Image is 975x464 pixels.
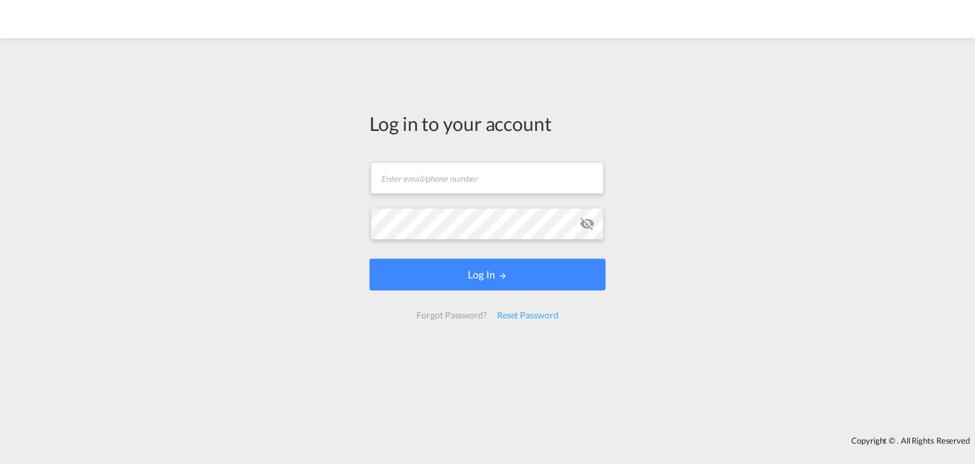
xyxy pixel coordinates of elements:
div: Log in to your account [369,110,606,137]
button: LOGIN [369,259,606,290]
input: Enter email/phone number [371,162,604,194]
div: Reset Password [492,304,564,327]
md-icon: icon-eye-off [580,216,595,231]
div: Forgot Password? [411,304,491,327]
